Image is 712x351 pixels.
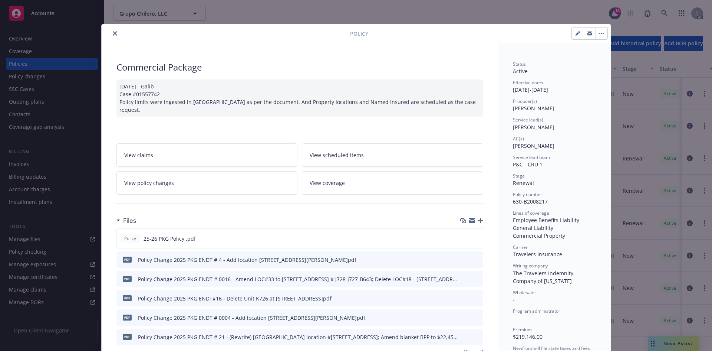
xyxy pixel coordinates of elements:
[474,314,480,322] button: preview file
[123,295,132,301] span: pdf
[513,105,554,112] span: [PERSON_NAME]
[474,275,480,283] button: preview file
[124,179,174,187] span: View policy changes
[513,210,549,216] span: Lines of coverage
[144,235,196,243] span: 25-26 PKG Policy .pdf
[116,79,483,117] div: [DATE] - Galib Case #01557742 Policy limits were ingested in [GEOGRAPHIC_DATA] as per the documen...
[302,171,483,195] a: View coverage
[123,257,132,262] span: pdf
[513,191,542,198] span: Policy number
[116,171,298,195] a: View policy changes
[513,117,543,123] span: Service lead(s)
[123,334,132,339] span: pdf
[302,143,483,167] a: View scheduled items
[513,244,528,250] span: Carrier
[116,143,298,167] a: View claims
[513,198,548,205] span: 630-B2008217
[474,256,480,264] button: preview file
[462,275,468,283] button: download file
[138,295,332,302] div: Policy Change 2025 PKG ENDT#16 - Delete Unit K726 at [STREET_ADDRESS]pdf
[138,314,365,322] div: Policy Change 2025 PKG ENDT # 0004 - Add location [STREET_ADDRESS][PERSON_NAME]pdf
[474,333,480,341] button: preview file
[513,251,562,258] span: Travelers Insurance
[116,216,136,225] div: Files
[124,151,153,159] span: View claims
[462,295,468,302] button: download file
[138,275,459,283] div: Policy Change 2025 PKG ENDT # 0016 - Amend LOC#33 to [STREET_ADDRESS] # J728-J727-B643; Delete LO...
[513,154,550,160] span: Service lead team
[513,270,575,285] span: The Travelers Indemnity Company of [US_STATE]
[513,136,524,142] span: AC(s)
[513,179,534,186] span: Renewal
[513,289,536,296] span: Wholesaler
[138,256,356,264] div: Policy Change 2025 PKG ENDT # 4 - Add location [STREET_ADDRESS][PERSON_NAME]pdf
[513,98,537,104] span: Producer(s)
[111,29,119,38] button: close
[123,315,132,320] span: pdf
[513,79,596,94] div: [DATE] - [DATE]
[310,179,345,187] span: View coverage
[473,235,480,243] button: preview file
[513,68,528,75] span: Active
[513,333,543,340] span: $219,146.00
[123,276,132,282] span: pdf
[350,30,368,38] span: Policy
[513,79,543,86] span: Effective dates
[474,295,480,302] button: preview file
[462,333,468,341] button: download file
[513,224,596,232] div: General Liability
[310,151,364,159] span: View scheduled items
[462,256,468,264] button: download file
[123,235,138,242] span: Policy
[513,216,596,224] div: Employee Benefits Liability
[513,308,560,314] span: Program administrator
[138,333,459,341] div: Policy Change 2025 PKG ENDT # 21 - (Rewrite) [GEOGRAPHIC_DATA] location #[STREET_ADDRESS]; Amend ...
[462,314,468,322] button: download file
[513,263,548,269] span: Writing company
[116,61,483,74] div: Commercial Package
[461,235,467,243] button: download file
[513,173,525,179] span: Stage
[513,61,526,67] span: Status
[513,326,532,333] span: Premium
[513,232,596,240] div: Commercial Property
[513,161,543,168] span: P&C - CRU 1
[513,315,515,322] span: -
[513,296,515,303] span: -
[513,124,554,131] span: [PERSON_NAME]
[513,142,554,149] span: [PERSON_NAME]
[123,216,136,225] h3: Files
